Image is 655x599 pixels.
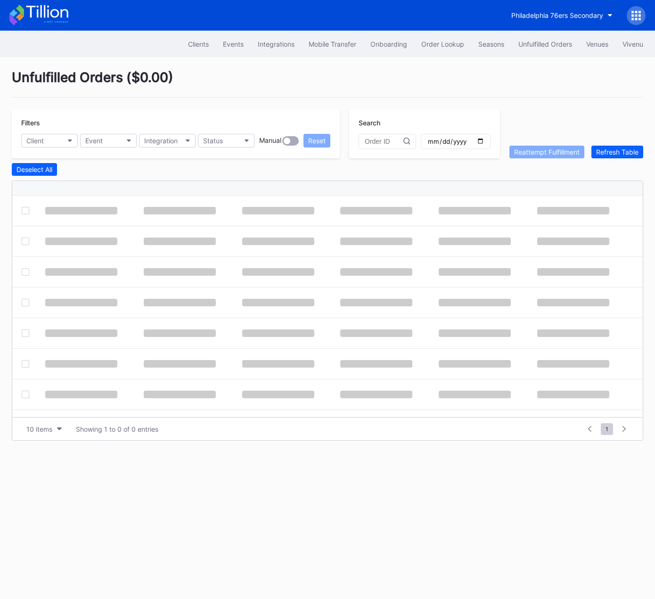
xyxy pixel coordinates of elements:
div: Unfulfilled Orders ( $0.00 ) [12,69,643,98]
button: Venues [579,35,615,53]
button: Seasons [471,35,511,53]
button: Refresh Table [591,146,643,158]
div: Mobile Transfer [309,40,356,48]
button: Vivenu [615,35,650,53]
button: Status [198,134,254,148]
button: Mobile Transfer [302,35,363,53]
div: Order Lookup [421,40,464,48]
button: Philadelphia 76ers Secondary [504,7,620,24]
div: Vivenu [622,40,643,48]
div: Refresh Table [596,148,639,156]
div: Manual [259,136,281,146]
div: Integration [144,137,178,145]
button: 10 items [22,423,66,435]
button: Integrations [251,35,302,53]
button: Deselect All [12,163,57,176]
div: Clients [188,40,209,48]
div: Onboarding [370,40,407,48]
button: Order Lookup [414,35,471,53]
div: Event [85,137,103,145]
button: Clients [181,35,216,53]
div: Deselect All [16,165,52,173]
div: Search [359,119,491,127]
div: Reattempt Fulfillment [514,148,580,156]
button: Onboarding [363,35,414,53]
div: Seasons [478,40,504,48]
button: Unfulfilled Orders [511,35,579,53]
button: Events [216,35,251,53]
div: Showing 1 to 0 of 0 entries [76,425,158,433]
button: Client [21,134,78,148]
button: Reattempt Fulfillment [509,146,584,158]
div: 10 items [26,425,52,433]
div: Venues [586,40,608,48]
div: Integrations [258,40,295,48]
div: Reset [308,137,326,145]
div: Client [26,137,44,145]
div: Events [223,40,244,48]
div: Unfulfilled Orders [518,40,572,48]
button: Reset [303,134,330,148]
div: Status [203,137,223,145]
div: Filters [21,119,330,127]
input: Order ID [365,138,403,145]
button: Integration [139,134,196,148]
button: Event [80,134,137,148]
span: 1 [601,423,613,435]
div: Philadelphia 76ers Secondary [511,11,603,19]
